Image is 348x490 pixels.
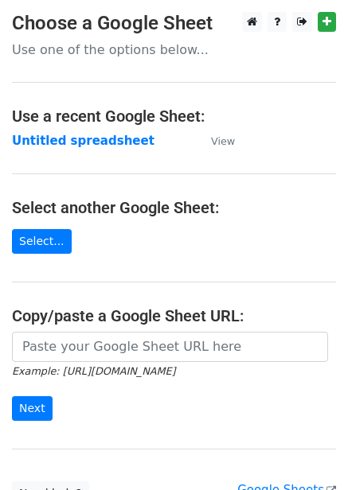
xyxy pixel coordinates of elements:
small: Example: [URL][DOMAIN_NAME] [12,365,175,377]
input: Next [12,396,53,421]
h3: Choose a Google Sheet [12,12,336,35]
h4: Select another Google Sheet: [12,198,336,217]
a: Select... [12,229,72,254]
small: View [211,135,235,147]
h4: Use a recent Google Sheet: [12,107,336,126]
p: Use one of the options below... [12,41,336,58]
a: View [195,134,235,148]
a: Untitled spreadsheet [12,134,154,148]
input: Paste your Google Sheet URL here [12,332,328,362]
h4: Copy/paste a Google Sheet URL: [12,306,336,325]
